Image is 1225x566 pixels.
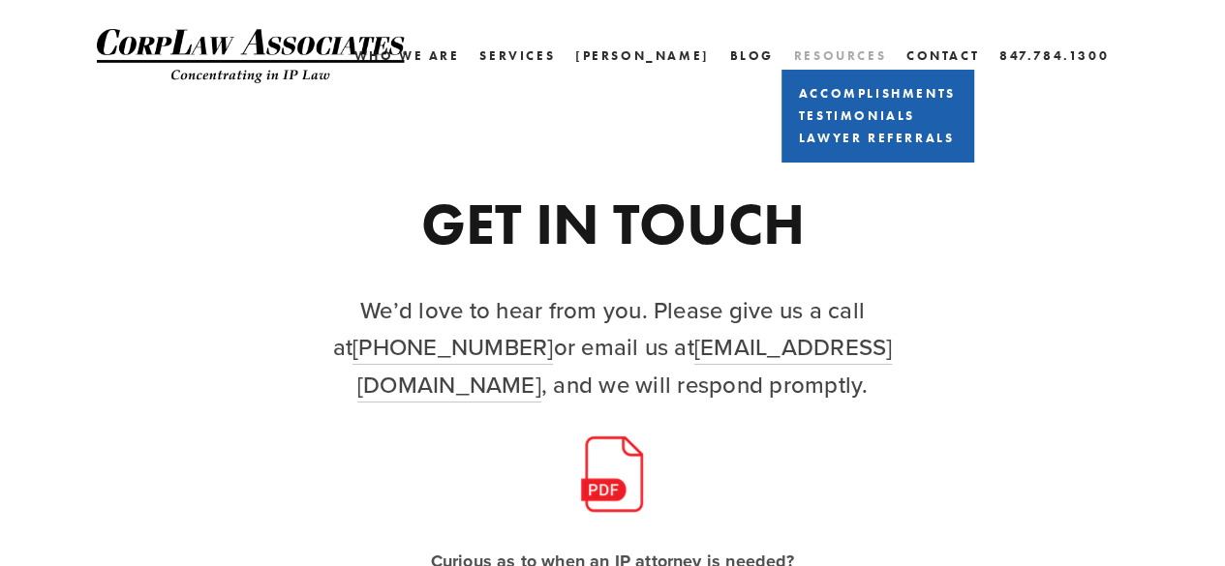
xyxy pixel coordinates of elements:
img: pdf-icon.png [573,435,651,513]
a: Contact [906,42,979,70]
a: [EMAIL_ADDRESS][DOMAIN_NAME] [357,330,893,402]
h1: GET IN TOUCH [274,194,951,253]
a: Blog [729,42,773,70]
img: CorpLaw IP Law Firm [97,29,407,83]
a: Who We Are [353,42,459,70]
a: [PHONE_NUMBER] [352,330,553,365]
a: 847.784.1300 [999,42,1109,70]
a: Accomplishments [794,82,961,104]
a: Lawyer Referrals [794,127,961,149]
a: Services [479,42,555,70]
a: Testimonials [794,104,961,127]
a: Resources [794,48,886,63]
a: [PERSON_NAME] [575,42,710,70]
h2: We’d love to hear from you. Please give us a call at or email us at , and we will respond promptly. [274,291,951,402]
